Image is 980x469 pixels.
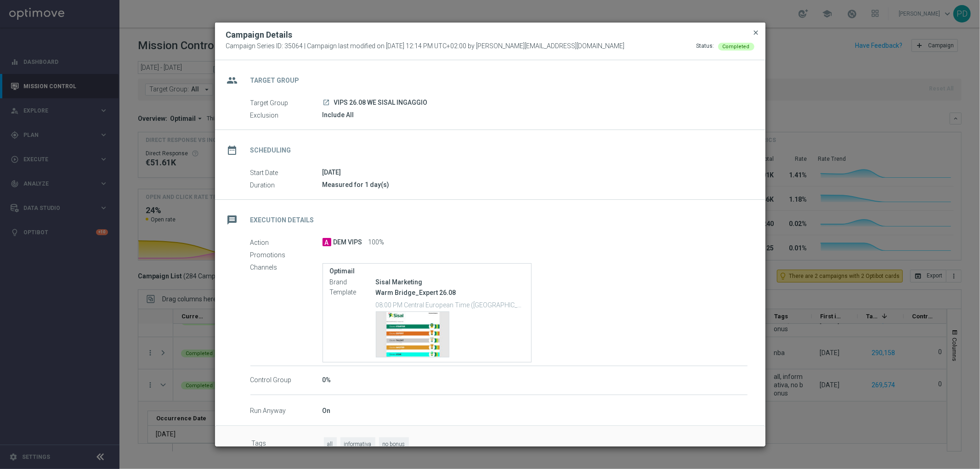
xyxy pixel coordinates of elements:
[250,99,323,107] label: Target Group
[376,277,524,287] div: Sisal Marketing
[323,99,331,107] a: launch
[376,300,524,309] p: 08:00 PM Central European Time ([GEOGRAPHIC_DATA]) (UTC +02:00)
[250,238,323,247] label: Action
[697,42,714,51] div: Status:
[226,29,293,40] h2: Campaign Details
[753,29,760,36] span: close
[250,251,323,259] label: Promotions
[226,42,625,51] span: Campaign Series ID: 35064 | Campaign last modified on [DATE] 12:14 PM UTC+02:00 by [PERSON_NAME][...
[323,375,748,384] div: 0%
[323,406,748,415] div: On
[252,437,324,452] label: Tags
[334,99,428,107] span: VIPS 26.08 WE SISAL INGAGGIO
[250,146,291,155] h2: Scheduling
[323,180,748,189] div: Measured for 1 day(s)
[323,110,748,119] div: Include All
[334,238,363,247] span: DEM VIPS
[718,42,754,50] colored-tag: Completed
[250,169,323,177] label: Start Date
[330,288,376,297] label: Template
[250,76,300,85] h2: Target Group
[323,238,331,246] span: A
[250,263,323,271] label: Channels
[224,212,241,228] i: message
[379,437,409,452] span: no bonus
[250,111,323,119] label: Exclusion
[250,376,323,384] label: Control Group
[323,168,748,177] div: [DATE]
[330,267,524,275] label: Optimail
[330,278,376,287] label: Brand
[324,437,337,452] span: all
[250,216,314,225] h2: Execution Details
[376,288,524,297] p: Warm Bridge_Expert 26.08
[723,44,750,50] span: Completed
[224,72,241,89] i: group
[323,99,330,106] i: launch
[340,437,375,452] span: informativa
[250,407,323,415] label: Run Anyway
[368,238,385,247] span: 100%
[250,181,323,189] label: Duration
[224,142,241,158] i: date_range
